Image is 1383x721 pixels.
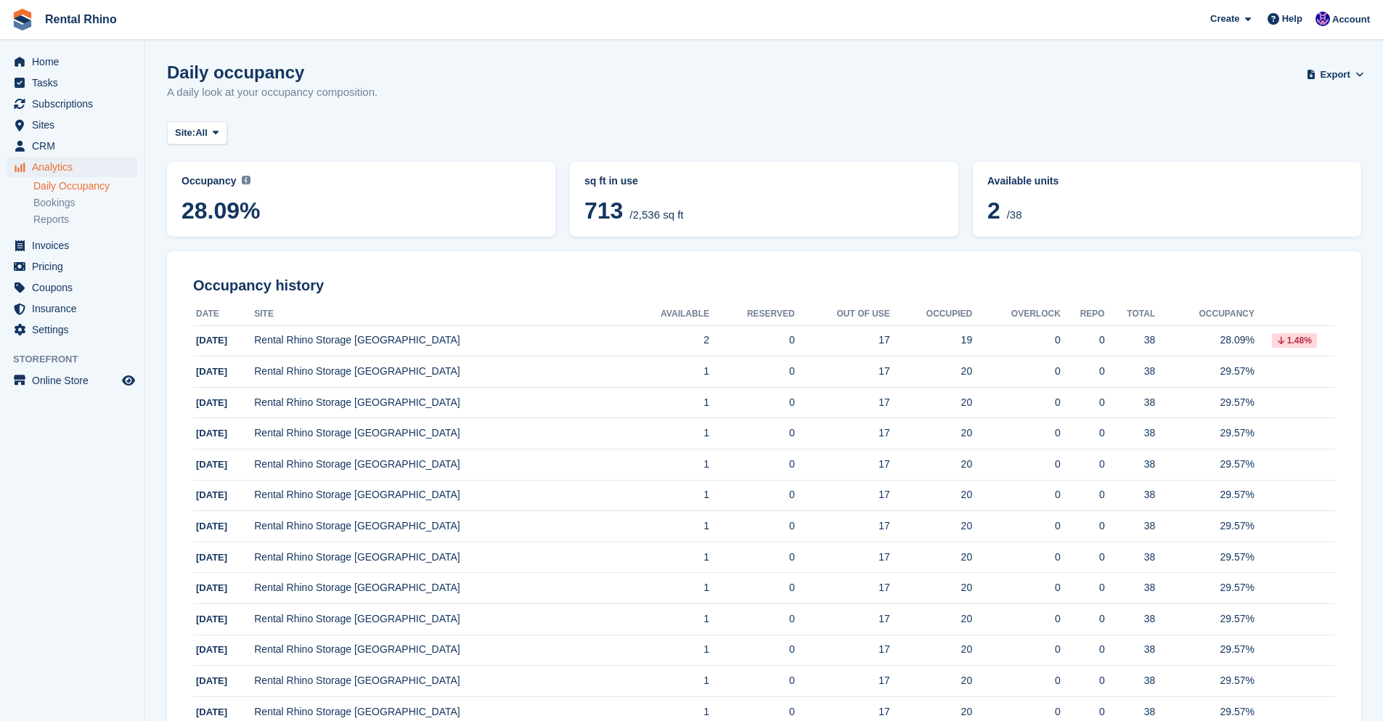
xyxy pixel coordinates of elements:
[1061,550,1105,565] div: 0
[890,518,972,534] div: 20
[7,73,137,93] a: menu
[32,115,119,135] span: Sites
[196,397,227,408] span: [DATE]
[196,706,227,717] span: [DATE]
[7,115,137,135] a: menu
[709,387,795,418] td: 0
[1155,666,1255,697] td: 29.57%
[196,582,227,593] span: [DATE]
[32,256,119,277] span: Pricing
[1105,604,1156,635] td: 38
[7,277,137,298] a: menu
[890,395,972,410] div: 20
[254,635,622,666] td: Rental Rhino Storage [GEOGRAPHIC_DATA]
[181,197,541,224] span: 28.09%
[709,635,795,666] td: 0
[254,480,622,511] td: Rental Rhino Storage [GEOGRAPHIC_DATA]
[1105,449,1156,481] td: 38
[890,642,972,657] div: 20
[175,126,195,140] span: Site:
[12,9,33,30] img: stora-icon-8386f47178a22dfd0bd8f6a31ec36ba5ce8667c1dd55bd0f319d3a0aa187defe.svg
[795,325,890,357] td: 17
[1155,604,1255,635] td: 29.57%
[972,642,1061,657] div: 0
[32,277,119,298] span: Coupons
[33,179,137,193] a: Daily Occupancy
[7,94,137,114] a: menu
[890,303,972,326] th: Occupied
[254,387,622,418] td: Rental Rhino Storage [GEOGRAPHIC_DATA]
[7,370,137,391] a: menu
[709,480,795,511] td: 0
[7,298,137,319] a: menu
[1105,635,1156,666] td: 38
[1155,542,1255,573] td: 29.57%
[254,542,622,573] td: Rental Rhino Storage [GEOGRAPHIC_DATA]
[890,333,972,348] div: 19
[709,357,795,388] td: 0
[584,175,638,187] span: sq ft in use
[795,303,890,326] th: Out of Use
[39,7,123,31] a: Rental Rhino
[795,511,890,542] td: 17
[987,197,1000,224] span: 2
[890,580,972,595] div: 20
[709,449,795,481] td: 0
[972,550,1061,565] div: 0
[7,52,137,72] a: menu
[254,357,622,388] td: Rental Rhino Storage [GEOGRAPHIC_DATA]
[709,511,795,542] td: 0
[7,319,137,340] a: menu
[32,52,119,72] span: Home
[254,325,622,357] td: Rental Rhino Storage [GEOGRAPHIC_DATA]
[32,370,119,391] span: Online Store
[622,325,709,357] td: 2
[795,387,890,418] td: 17
[622,303,709,326] th: Available
[1105,418,1156,449] td: 38
[1061,642,1105,657] div: 0
[1105,325,1156,357] td: 38
[1155,325,1255,357] td: 28.09%
[1105,303,1156,326] th: Total
[709,573,795,604] td: 0
[1155,449,1255,481] td: 29.57%
[1155,573,1255,604] td: 29.57%
[7,136,137,156] a: menu
[629,208,683,221] span: /2,536 sq ft
[32,136,119,156] span: CRM
[196,644,227,655] span: [DATE]
[1332,12,1370,27] span: Account
[1155,303,1255,326] th: Occupancy
[972,487,1061,502] div: 0
[890,487,972,502] div: 20
[972,704,1061,720] div: 0
[1272,333,1317,348] div: 1.48%
[181,175,236,187] span: Occupancy
[1061,518,1105,534] div: 0
[972,425,1061,441] div: 0
[13,352,144,367] span: Storefront
[890,611,972,627] div: 20
[254,449,622,481] td: Rental Rhino Storage [GEOGRAPHIC_DATA]
[1105,542,1156,573] td: 38
[196,614,227,624] span: [DATE]
[890,550,972,565] div: 20
[795,666,890,697] td: 17
[795,480,890,511] td: 17
[795,542,890,573] td: 17
[972,333,1061,348] div: 0
[972,395,1061,410] div: 0
[584,174,944,189] abbr: Current breakdown of %{unit} occupied
[32,298,119,319] span: Insurance
[1061,364,1105,379] div: 0
[972,611,1061,627] div: 0
[972,364,1061,379] div: 0
[1155,387,1255,418] td: 29.57%
[254,573,622,604] td: Rental Rhino Storage [GEOGRAPHIC_DATA]
[196,459,227,470] span: [DATE]
[32,157,119,177] span: Analytics
[622,387,709,418] td: 1
[32,319,119,340] span: Settings
[1061,333,1105,348] div: 0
